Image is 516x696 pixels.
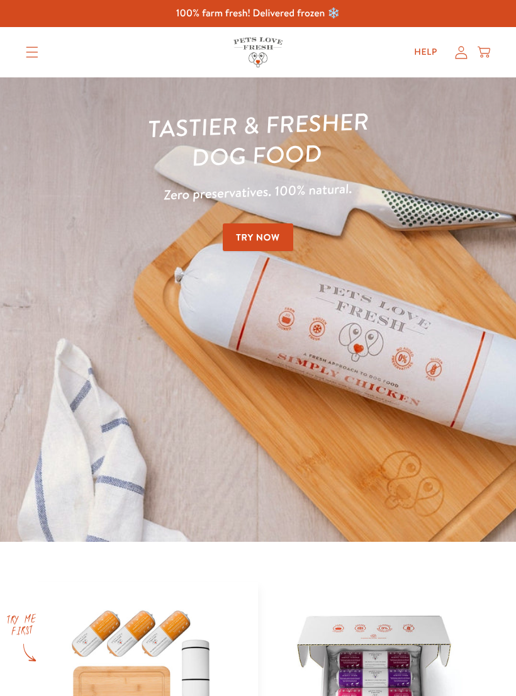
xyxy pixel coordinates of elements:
p: Zero preservatives. 100% natural. [25,172,491,211]
img: Pets Love Fresh [233,37,283,67]
h1: Tastier & fresher dog food [24,102,491,179]
a: Try Now [223,223,293,252]
a: Help [404,40,447,65]
summary: Translation missing: en.sections.header.menu [16,36,48,68]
